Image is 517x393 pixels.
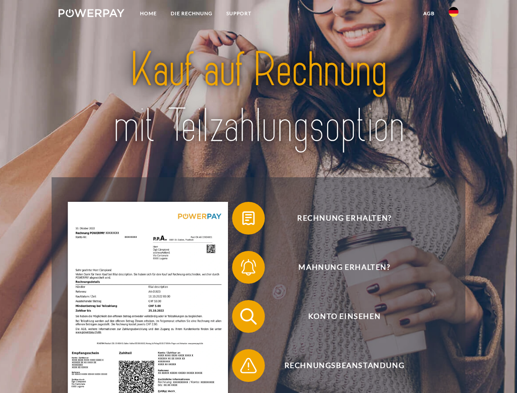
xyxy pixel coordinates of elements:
img: qb_bill.svg [238,208,259,228]
img: qb_bell.svg [238,257,259,278]
span: Mahnung erhalten? [244,251,445,284]
button: Rechnungsbeanstandung [232,349,445,382]
a: SUPPORT [219,6,258,21]
img: qb_warning.svg [238,355,259,376]
button: Konto einsehen [232,300,445,333]
a: agb [416,6,442,21]
img: title-powerpay_de.svg [78,39,439,157]
span: Konto einsehen [244,300,445,333]
a: DIE RECHNUNG [164,6,219,21]
a: Home [133,6,164,21]
img: de [449,7,458,17]
img: logo-powerpay-white.svg [59,9,124,17]
button: Rechnung erhalten? [232,202,445,235]
button: Mahnung erhalten? [232,251,445,284]
img: qb_search.svg [238,306,259,327]
span: Rechnungsbeanstandung [244,349,445,382]
span: Rechnung erhalten? [244,202,445,235]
